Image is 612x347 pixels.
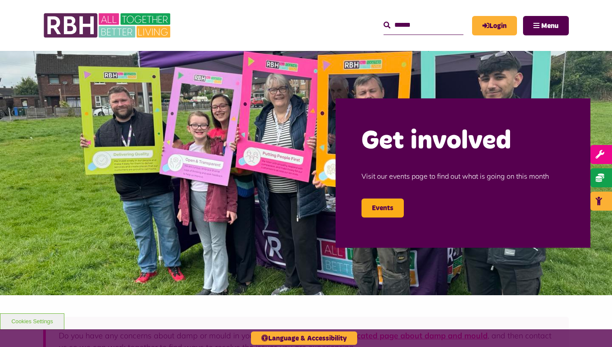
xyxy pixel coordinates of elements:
[361,158,564,194] p: Visit our events page to find out what is going on this month
[472,16,517,35] a: MyRBH
[541,22,558,29] span: Menu
[573,308,612,347] iframe: Netcall Web Assistant for live chat
[251,331,357,345] button: Language & Accessibility
[361,199,404,218] a: Events
[361,124,564,158] h2: Get involved
[523,16,569,35] button: Navigation
[43,9,173,42] img: RBH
